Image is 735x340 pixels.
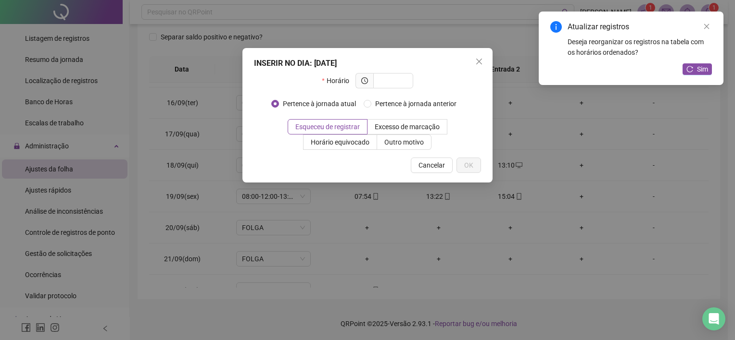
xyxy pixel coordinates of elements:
[254,58,481,69] div: INSERIR NO DIA : [DATE]
[384,138,424,146] span: Outro motivo
[456,158,481,173] button: OK
[311,138,369,146] span: Horário equivocado
[471,54,487,69] button: Close
[411,158,453,173] button: Cancelar
[703,23,710,30] span: close
[683,63,712,75] button: Sim
[697,64,708,74] span: Sim
[418,160,445,170] span: Cancelar
[371,98,460,109] span: Pertence à jornada anterior
[568,36,712,58] div: Deseja reorganizar os registros na tabela com os horários ordenados?
[475,58,483,65] span: close
[686,66,693,73] span: reload
[568,21,712,33] div: Atualizar registros
[322,73,355,88] label: Horário
[375,123,440,131] span: Excesso de marcação
[295,123,360,131] span: Esqueceu de registrar
[361,77,368,84] span: clock-circle
[701,21,712,32] a: Close
[279,98,360,109] span: Pertence à jornada atual
[702,307,725,330] div: Open Intercom Messenger
[550,21,562,33] span: info-circle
